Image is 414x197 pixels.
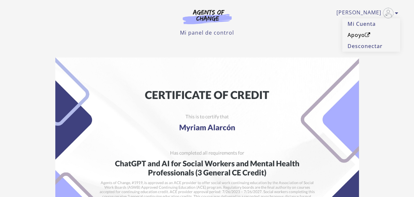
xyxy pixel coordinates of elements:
[342,29,400,41] a: ApoyoAbrir en una nueva ventana
[336,9,381,16] font: [PERSON_NAME]
[176,9,239,24] img: Logotipo de Agentes de Cambio
[180,29,234,36] a: Mi panel de control
[365,32,370,38] i: Abrir en una nueva ventana
[348,42,383,50] font: Desconectar
[342,18,400,29] a: Mi cuenta
[336,8,395,18] a: Alternar menú
[342,41,400,52] a: Desconectar
[348,31,365,39] font: Apoyo
[348,20,376,27] font: Mi cuenta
